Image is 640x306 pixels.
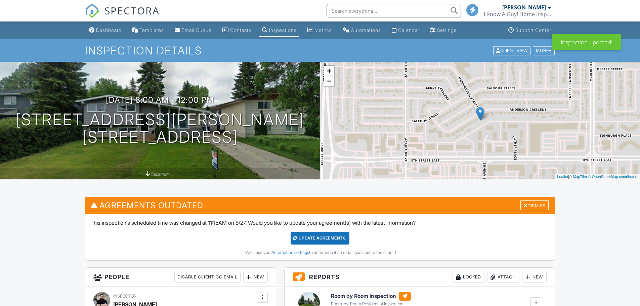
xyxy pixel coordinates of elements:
[172,24,214,37] a: Email Queue
[327,4,461,17] input: Search everything...
[487,272,519,282] div: Attach
[113,294,136,299] span: Inspector
[515,27,551,33] div: Support Center
[243,272,268,282] div: New
[314,27,332,33] div: Metrics
[493,48,532,53] a: Client View
[324,66,334,76] a: Zoom in
[484,11,551,17] div: I Know A Guy! Home Inspections Ltd.
[151,172,169,177] span: basement
[522,272,547,282] div: New
[174,272,241,282] div: Disable Client CC Email
[230,27,251,33] div: Contacts
[285,268,555,287] h3: Reports
[493,46,530,55] div: Client View
[291,232,349,245] div: Update Agreements
[85,9,160,23] a: SPECTORA
[557,175,568,179] a: Leaflet
[85,268,276,287] h3: People
[16,111,304,146] h1: [STREET_ADDRESS][PERSON_NAME] [STREET_ADDRESS]
[569,175,587,179] a: © MapTiler
[130,24,167,37] a: Templates
[398,27,419,33] div: Calendar
[85,214,555,260] div: This inspection's scheduled time was changed at 11:15AM on 8/27. Would you like to update your ag...
[351,27,381,33] div: Automations
[324,76,334,86] a: Zoom out
[104,3,160,17] span: SPECTORA
[555,174,640,180] div: |
[259,24,299,37] a: Inspections
[182,27,212,33] div: Email Queue
[106,95,214,104] h3: [DATE] 8:00 am - 12:00 pm
[85,45,555,56] h1: Inspection Details
[269,27,297,33] div: Inspections
[271,250,309,255] a: Automation settings
[85,3,100,18] img: The Best Home Inspection Software - Spectora
[520,200,549,211] div: Dismiss
[437,27,457,33] div: Settings
[305,24,335,37] a: Metrics
[588,175,638,179] a: © OpenStreetMap contributors
[220,24,254,37] a: Contacts
[506,24,554,37] a: Support Center
[139,27,164,33] div: Templates
[96,27,122,33] div: Dashboard
[552,34,621,50] div: Inspection updated!
[427,24,459,37] a: Settings
[533,46,555,55] div: More
[502,4,546,11] div: [PERSON_NAME]
[453,272,484,282] div: Locked
[340,24,384,37] a: Automations (Basic)
[86,24,124,37] a: Dashboard
[85,197,555,214] h3: Agreements Outdated
[90,250,550,255] div: (We'll use your to determine if an email goes out to the client.)
[389,24,422,37] a: Calendar
[331,292,411,301] h6: Room by Room Inspection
